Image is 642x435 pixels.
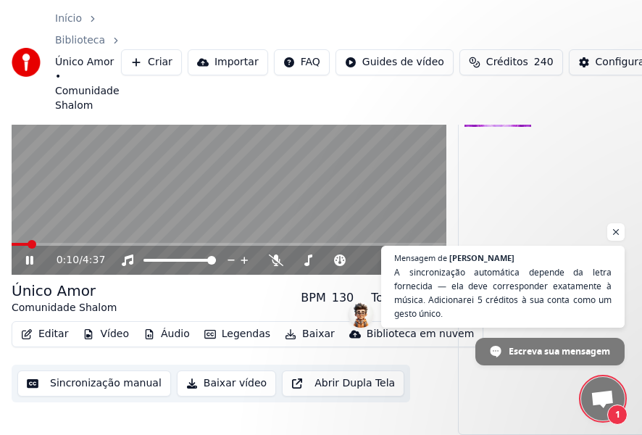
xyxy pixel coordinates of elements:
[371,289,433,307] div: Tonalidade
[83,253,105,268] span: 4:37
[138,324,196,344] button: Áudio
[55,12,82,26] a: Início
[449,254,514,262] span: [PERSON_NAME]
[335,49,454,75] button: Guides de vídeo
[367,327,475,341] div: Biblioteca em nuvem
[459,49,563,75] button: Créditos240
[121,49,182,75] button: Criar
[15,324,74,344] button: Editar
[301,289,325,307] div: BPM
[177,370,276,397] button: Baixar vídeo
[509,339,610,364] span: Escreva sua mensagem
[55,55,121,113] span: Único Amor • Comunidade Shalom
[274,49,330,75] button: FAQ
[12,281,117,301] div: Único Amor
[17,370,171,397] button: Sincronização manual
[77,324,135,344] button: Vídeo
[581,377,625,420] a: Bate-papo aberto
[279,324,341,344] button: Baixar
[607,405,628,425] span: 1
[57,253,79,268] span: 0:10
[57,253,91,268] div: /
[534,55,554,70] span: 240
[332,289,354,307] div: 130
[55,12,121,113] nav: breadcrumb
[282,370,404,397] button: Abrir Dupla Tela
[55,33,105,48] a: Biblioteca
[188,49,268,75] button: Importar
[394,265,612,320] span: A sincronização automática depende da letra fornecida — ela deve corresponder exatamente à música...
[394,254,447,262] span: Mensagem de
[12,301,117,315] div: Comunidade Shalom
[486,55,528,70] span: Créditos
[199,324,276,344] button: Legendas
[12,48,41,77] img: youka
